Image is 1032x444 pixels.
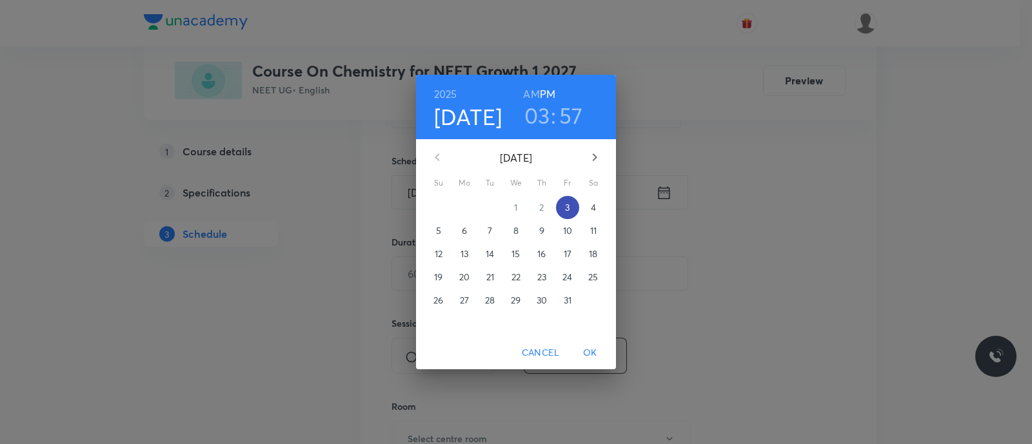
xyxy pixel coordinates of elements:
[540,85,555,103] button: PM
[453,265,476,289] button: 20
[460,294,469,307] p: 27
[485,294,495,307] p: 28
[582,219,605,242] button: 11
[453,150,579,166] p: [DATE]
[453,219,476,242] button: 6
[488,224,492,237] p: 7
[565,201,570,214] p: 3
[523,85,539,103] button: AM
[434,103,502,130] button: [DATE]
[556,177,579,189] span: Fr
[537,271,546,284] p: 23
[582,265,605,289] button: 25
[427,242,450,265] button: 12
[589,247,597,260] p: 18
[556,289,579,312] button: 31
[461,247,468,260] p: 13
[582,196,605,219] button: 4
[459,271,470,284] p: 20
[570,341,611,365] button: OK
[530,177,553,189] span: Th
[427,177,450,189] span: Su
[427,289,450,312] button: 26
[479,177,502,189] span: Tu
[517,341,564,365] button: Cancel
[551,102,556,129] h3: :
[564,247,571,260] p: 17
[453,289,476,312] button: 27
[434,85,457,103] button: 2025
[563,224,572,237] p: 10
[537,294,547,307] p: 30
[537,247,546,260] p: 16
[479,242,502,265] button: 14
[530,242,553,265] button: 16
[590,224,597,237] p: 11
[435,247,442,260] p: 12
[504,289,528,312] button: 29
[511,247,520,260] p: 15
[427,265,450,289] button: 19
[479,265,502,289] button: 21
[591,201,596,214] p: 4
[504,177,528,189] span: We
[556,219,579,242] button: 10
[486,247,494,260] p: 14
[504,219,528,242] button: 8
[511,294,521,307] p: 29
[588,271,598,284] p: 25
[522,345,559,361] span: Cancel
[479,219,502,242] button: 7
[511,271,521,284] p: 22
[530,265,553,289] button: 23
[530,219,553,242] button: 9
[427,219,450,242] button: 5
[556,265,579,289] button: 24
[564,294,571,307] p: 31
[462,224,467,237] p: 6
[559,102,583,129] button: 57
[582,177,605,189] span: Sa
[582,242,605,265] button: 18
[562,271,572,284] p: 24
[504,242,528,265] button: 15
[453,177,476,189] span: Mo
[486,271,494,284] p: 21
[513,224,519,237] p: 8
[436,224,441,237] p: 5
[530,289,553,312] button: 30
[575,345,606,361] span: OK
[504,265,528,289] button: 22
[524,102,550,129] button: 03
[479,289,502,312] button: 28
[433,294,443,307] p: 26
[556,196,579,219] button: 3
[453,242,476,265] button: 13
[556,242,579,265] button: 17
[539,224,544,237] p: 9
[434,271,442,284] p: 19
